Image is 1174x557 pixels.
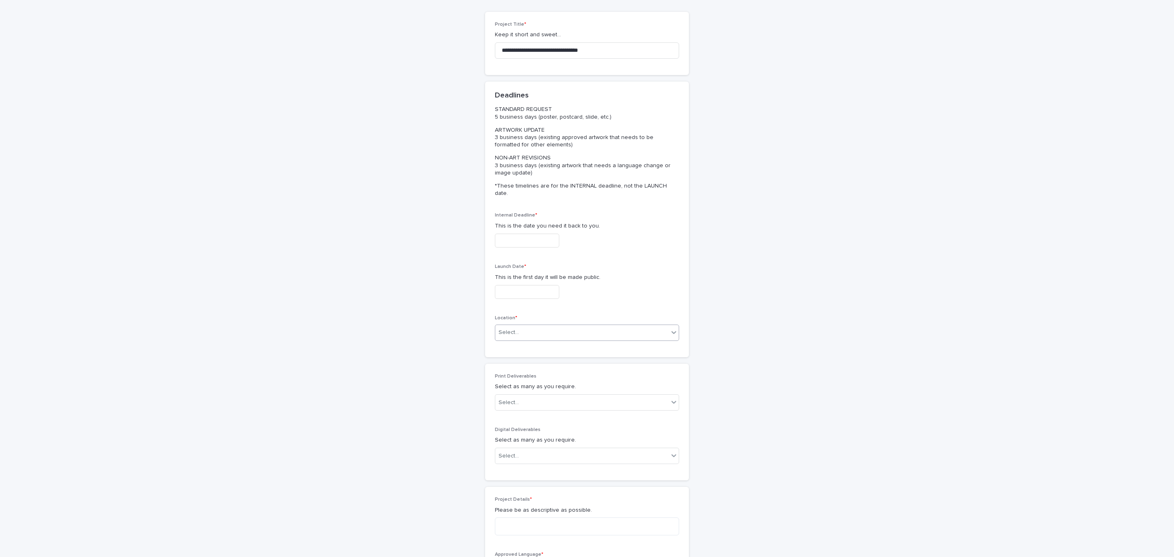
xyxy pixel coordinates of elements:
span: Digital Deliverables [495,427,541,432]
p: *These timelines are for the INTERNAL deadline, not the LAUNCH date. [495,182,676,197]
span: Project Details [495,497,532,502]
p: STANDARD REQUEST 5 business days (poster, postcard, slide, etc.) [495,106,676,120]
p: Select as many as you require. [495,382,679,391]
span: Launch Date [495,264,526,269]
div: Select... [499,398,519,407]
p: This is the first day it will be made public. [495,273,679,282]
p: NON-ART REVISIONS 3 business days (existing artwork that needs a language change or image update) [495,154,676,177]
span: Print Deliverables [495,374,536,379]
div: Select... [499,328,519,337]
span: Approved Language [495,552,543,557]
p: ARTWORK UPDATE 3 business days (existing approved artwork that needs to be formatted for other el... [495,126,676,149]
p: Please be as descriptive as possible. [495,506,679,515]
p: Keep it short and sweet... [495,31,679,39]
span: Location [495,316,517,320]
span: Project Title [495,22,526,27]
p: This is the date you need it back to you. [495,222,679,230]
h2: Deadlines [495,91,529,100]
span: Internal Deadline [495,213,537,218]
div: Select... [499,452,519,460]
p: Select as many as you require. [495,436,679,444]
